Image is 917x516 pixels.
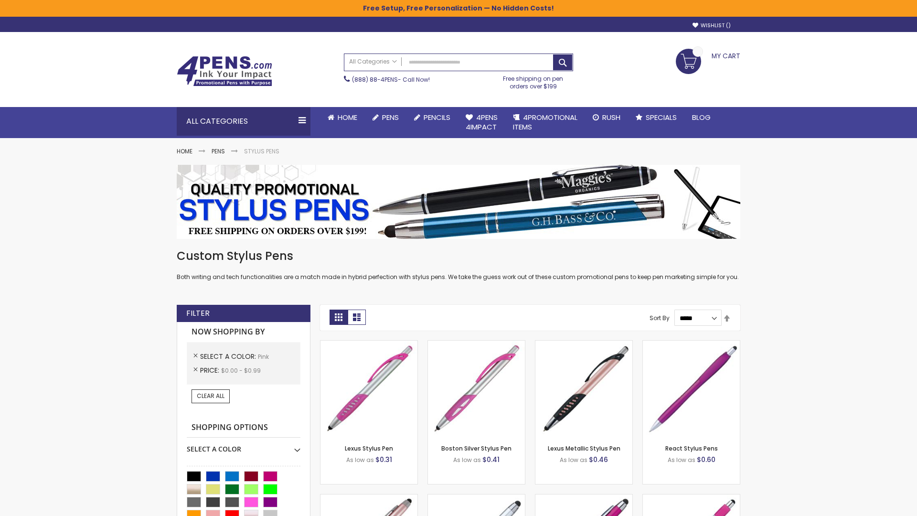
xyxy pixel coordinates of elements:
[320,341,417,438] img: Lexus Stylus Pen-Pink
[693,22,731,29] a: Wishlist
[665,444,718,452] a: React Stylus Pens
[338,112,357,122] span: Home
[258,353,269,361] span: Pink
[352,75,398,84] a: (888) 88-4PENS
[441,444,512,452] a: Boston Silver Stylus Pen
[200,352,258,361] span: Select A Color
[513,112,577,132] span: 4PROMOTIONAL ITEMS
[535,340,632,348] a: Lexus Metallic Stylus Pen-Pink
[643,494,740,502] a: Pearl Element Stylus Pens-Pink
[382,112,399,122] span: Pens
[187,438,300,454] div: Select A Color
[535,494,632,502] a: Metallic Cool Grip Stylus Pen-Pink
[186,308,210,319] strong: Filter
[177,165,740,239] img: Stylus Pens
[346,456,374,464] span: As low as
[192,389,230,403] a: Clear All
[424,112,450,122] span: Pencils
[320,340,417,348] a: Lexus Stylus Pen-Pink
[589,455,608,464] span: $0.46
[177,248,740,264] h1: Custom Stylus Pens
[646,112,677,122] span: Specials
[458,107,505,138] a: 4Pens4impact
[177,147,192,155] a: Home
[428,340,525,348] a: Boston Silver Stylus Pen-Pink
[668,456,695,464] span: As low as
[602,112,620,122] span: Rush
[177,248,740,281] div: Both writing and tech functionalities are a match made in hybrid perfection with stylus pens. We ...
[177,107,310,136] div: All Categories
[535,341,632,438] img: Lexus Metallic Stylus Pen-Pink
[320,107,365,128] a: Home
[187,418,300,438] strong: Shopping Options
[697,455,715,464] span: $0.60
[177,56,272,86] img: 4Pens Custom Pens and Promotional Products
[692,112,711,122] span: Blog
[428,341,525,438] img: Boston Silver Stylus Pen-Pink
[585,107,628,128] a: Rush
[352,75,430,84] span: - Call Now!
[187,322,300,342] strong: Now Shopping by
[197,392,224,400] span: Clear All
[628,107,684,128] a: Specials
[212,147,225,155] a: Pens
[375,455,392,464] span: $0.31
[505,107,585,138] a: 4PROMOTIONALITEMS
[406,107,458,128] a: Pencils
[349,58,397,65] span: All Categories
[548,444,620,452] a: Lexus Metallic Stylus Pen
[244,147,279,155] strong: Stylus Pens
[345,444,393,452] a: Lexus Stylus Pen
[493,71,574,90] div: Free shipping on pen orders over $199
[650,314,670,322] label: Sort By
[221,366,261,375] span: $0.00 - $0.99
[466,112,498,132] span: 4Pens 4impact
[453,456,481,464] span: As low as
[320,494,417,502] a: Lory Metallic Stylus Pen-Pink
[560,456,587,464] span: As low as
[684,107,718,128] a: Blog
[482,455,500,464] span: $0.41
[643,341,740,438] img: React Stylus Pens-Pink
[428,494,525,502] a: Silver Cool Grip Stylus Pen-Pink
[200,365,221,375] span: Price
[330,310,348,325] strong: Grid
[643,340,740,348] a: React Stylus Pens-Pink
[344,54,402,70] a: All Categories
[365,107,406,128] a: Pens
